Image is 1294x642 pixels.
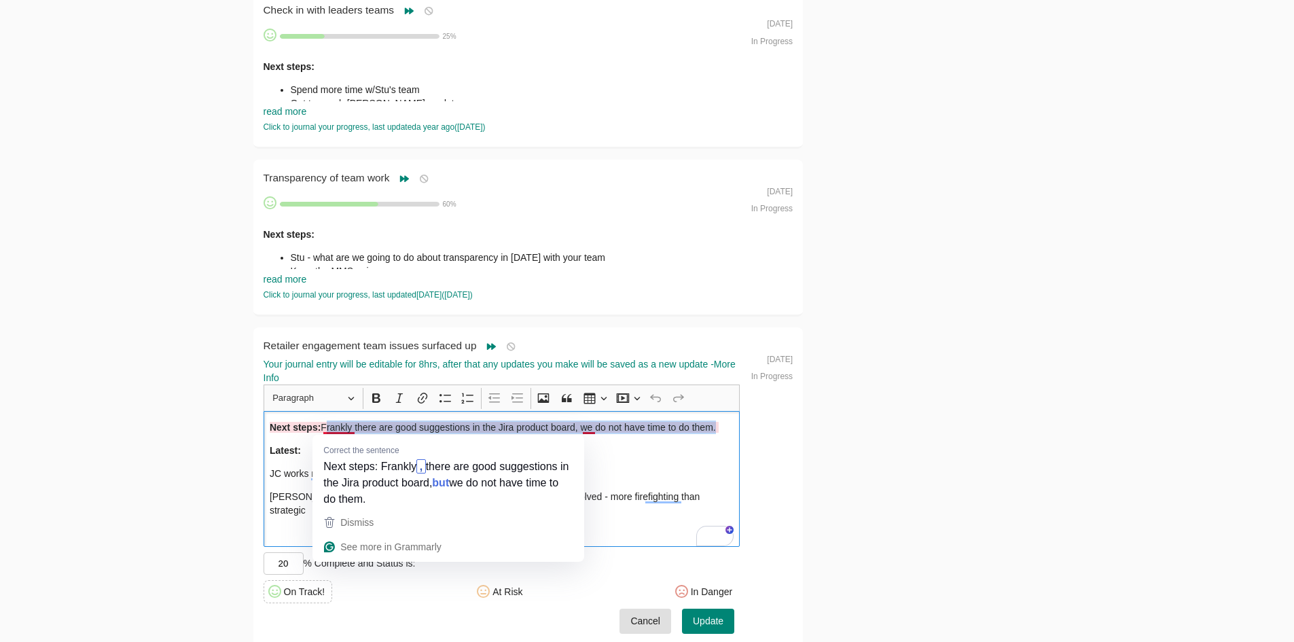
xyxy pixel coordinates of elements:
[270,421,734,434] p: Frankly there are good suggestions in the Jira product board, we do not have time to do them.
[767,355,793,364] span: [DATE]
[264,359,736,383] span: More Info
[682,609,734,634] button: Update
[291,96,740,137] li: Got to coach [PERSON_NAME] on data
[630,613,660,630] span: Cancel
[270,490,734,517] p: [PERSON_NAME] is doing good at escalating up issues, getting them resolved - more firefighting th...
[264,106,307,117] a: read more
[264,61,314,72] strong: Next steps:
[270,422,321,433] strong: Next steps:
[264,385,740,411] div: Editor toolbar
[767,19,793,29] span: [DATE]
[284,585,325,599] div: On Track!
[264,4,399,16] span: Check in with leaders teams
[492,585,522,599] div: At Risk
[264,357,740,385] div: Your journal entry will be editable for 8hrs, after that any updates you make will be saved as a ...
[264,274,307,285] a: read more
[443,200,456,208] span: 60 %
[619,609,671,634] button: Cancel
[272,390,343,406] span: Paragraph
[751,37,793,46] span: In Progress
[291,264,740,278] li: Keep the MMS going
[443,33,456,40] span: 25 %
[304,558,416,569] span: % Complete and Status is:
[266,388,360,409] button: Paragraph
[264,411,740,547] div: To enrich screen reader interactions, please activate Accessibility in Grammarly extension settings
[751,372,793,381] span: In Progress
[264,122,740,133] div: Click to journal your progress, last updated a year ago ( [DATE] )
[270,467,734,480] p: JC works mostly with [PERSON_NAME] now
[693,613,723,630] span: Update
[264,229,314,240] strong: Next steps:
[691,585,732,599] div: In Danger
[264,172,395,183] span: Transparency of team work
[291,251,740,264] li: Stu - what are we going to do about transparency in [DATE] with your team
[270,445,301,456] strong: Latest:
[291,83,740,96] li: Spend more time w/Stu's team
[264,340,482,351] span: Retailer engagement team issues surfaced up
[767,187,793,196] span: [DATE]
[751,204,793,213] span: In Progress
[264,289,740,301] div: Click to journal your progress, last updated [DATE] ( [DATE] )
